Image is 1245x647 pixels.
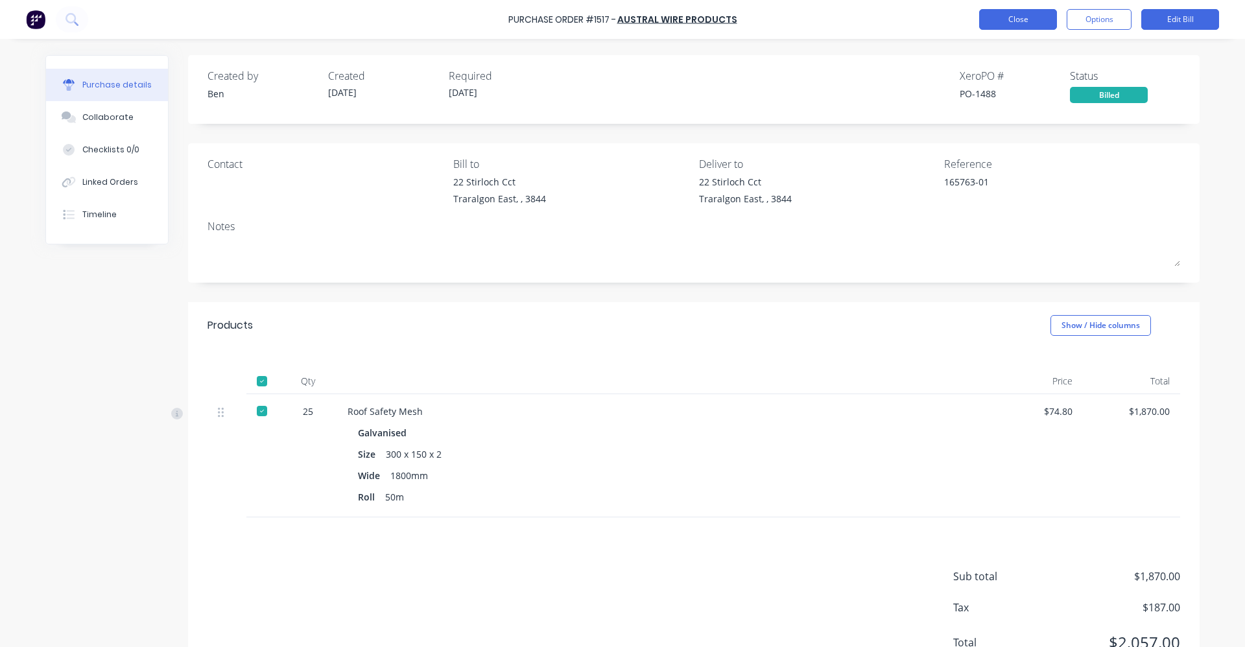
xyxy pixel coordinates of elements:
img: Factory [26,10,45,29]
div: Status [1070,68,1180,84]
div: 22 Stirloch Cct [453,175,546,189]
div: Price [986,368,1083,394]
div: 1800mm [390,466,428,485]
div: Qty [279,368,337,394]
div: Roof Safety Mesh [348,405,975,418]
div: $74.80 [996,405,1073,418]
button: Timeline [46,198,168,231]
div: Reference [944,156,1180,172]
div: Wide [358,466,390,485]
div: Products [207,318,253,333]
div: Galvanised [358,423,412,442]
div: Required [449,68,559,84]
div: Purchase Order #1517 - [508,13,616,27]
div: Size [358,445,386,464]
div: Billed [1070,87,1148,103]
div: Notes [207,218,1180,234]
span: $187.00 [1050,600,1180,615]
div: 300 x 150 x 2 [386,445,442,464]
div: PO-1488 [960,87,1070,100]
button: Options [1067,9,1132,30]
div: Traralgon East, , 3844 [453,192,546,206]
div: Traralgon East, , 3844 [699,192,792,206]
div: Linked Orders [82,176,138,188]
button: Close [979,9,1057,30]
button: Checklists 0/0 [46,134,168,166]
div: Collaborate [82,112,134,123]
div: Total [1083,368,1180,394]
button: Collaborate [46,101,168,134]
span: Tax [953,600,1050,615]
div: 22 Stirloch Cct [699,175,792,189]
div: Timeline [82,209,117,220]
textarea: 165763-01 [944,175,1106,204]
div: Created [328,68,438,84]
a: AUSTRAL WIRE PRODUCTS [617,13,737,26]
div: $1,870.00 [1093,405,1170,418]
span: $1,870.00 [1050,569,1180,584]
button: Purchase details [46,69,168,101]
div: Deliver to [699,156,935,172]
button: Show / Hide columns [1050,315,1151,336]
div: Xero PO # [960,68,1070,84]
div: Ben [207,87,318,100]
button: Linked Orders [46,166,168,198]
div: Purchase details [82,79,152,91]
div: Checklists 0/0 [82,144,139,156]
button: Edit Bill [1141,9,1219,30]
div: 25 [289,405,327,418]
div: Created by [207,68,318,84]
div: 50m [385,488,404,506]
span: Sub total [953,569,1050,584]
div: Bill to [453,156,689,172]
div: Contact [207,156,444,172]
div: Roll [358,488,385,506]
